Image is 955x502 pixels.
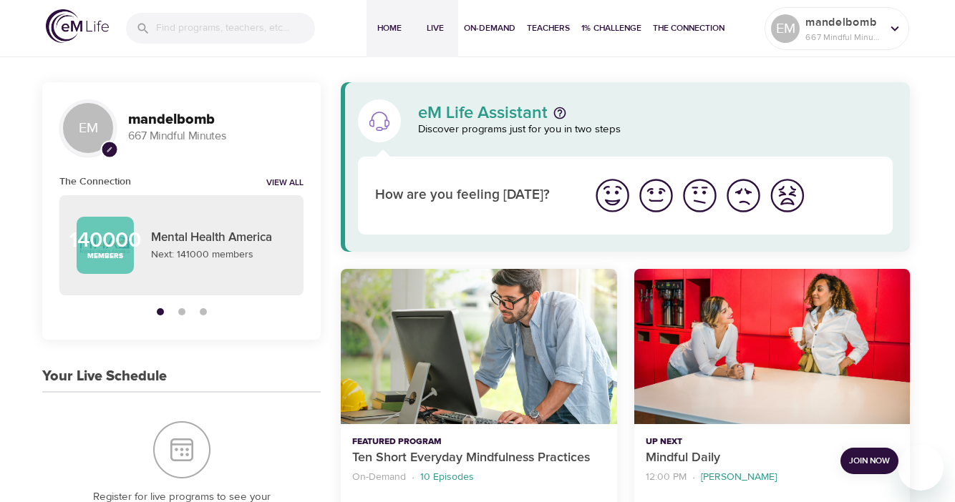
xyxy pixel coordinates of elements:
[128,112,304,128] h3: mandelbomb
[701,470,777,485] p: [PERSON_NAME]
[266,177,304,190] a: View all notifications
[680,176,719,215] img: ok
[341,269,616,424] button: Ten Short Everyday Mindfulness Practices
[59,99,117,157] div: EM
[581,21,641,36] span: 1% Challenge
[692,468,695,487] li: ·
[678,174,722,217] button: I'm feeling ok
[420,470,474,485] p: 10 Episodes
[724,176,763,215] img: bad
[840,448,898,474] button: Join Now
[375,185,573,206] p: How are you feeling [DATE]?
[593,176,632,215] img: great
[591,174,634,217] button: I'm feeling great
[153,421,210,478] img: Your Live Schedule
[634,174,678,217] button: I'm feeling good
[42,368,167,385] h3: Your Live Schedule
[849,453,890,468] span: Join Now
[636,176,676,215] img: good
[418,21,452,36] span: Live
[412,468,415,487] li: ·
[352,448,605,468] p: Ten Short Everyday Mindfulness Practices
[151,247,286,262] p: Next: 141000 members
[653,21,724,36] span: The Connection
[352,470,406,485] p: On-Demand
[418,122,893,138] p: Discover programs just for you in two steps
[46,9,109,43] img: logo
[771,14,800,43] div: EM
[151,229,286,247] p: Mental Health America
[646,470,687,485] p: 12:00 PM
[156,13,315,44] input: Find programs, teachers, etc...
[352,435,605,448] p: Featured Program
[368,109,391,132] img: eM Life Assistant
[418,104,548,122] p: eM Life Assistant
[352,468,605,487] nav: breadcrumb
[805,31,881,44] p: 667 Mindful Minutes
[898,445,944,491] iframe: Button to launch messaging window
[59,174,131,190] h6: The Connection
[646,448,829,468] p: Mindful Daily
[646,435,829,448] p: Up Next
[464,21,515,36] span: On-Demand
[805,14,881,31] p: mandelbomb
[634,269,910,424] button: Mindful Daily
[765,174,809,217] button: I'm feeling worst
[69,230,141,251] p: 140000
[527,21,570,36] span: Teachers
[646,468,829,487] nav: breadcrumb
[767,176,807,215] img: worst
[372,21,407,36] span: Home
[722,174,765,217] button: I'm feeling bad
[87,251,123,262] p: Members
[128,128,304,144] p: 667 Mindful Minutes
